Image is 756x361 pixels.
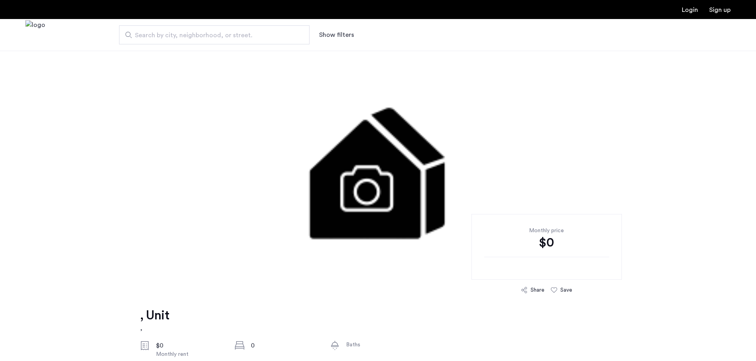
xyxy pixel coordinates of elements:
[25,20,45,50] a: Cazamio Logo
[140,323,169,333] h2: ,
[25,20,45,50] img: logo
[156,350,223,358] div: Monthly rent
[319,30,354,40] button: Show or hide filters
[560,286,572,294] div: Save
[251,341,317,350] div: 0
[484,227,609,235] div: Monthly price
[682,7,698,13] a: Login
[709,7,731,13] a: Registration
[140,308,169,333] a: , Unit,
[135,31,287,40] span: Search by city, neighborhood, or street.
[156,341,223,350] div: $0
[531,286,544,294] div: Share
[346,341,413,349] div: Baths
[484,235,609,250] div: $0
[119,25,310,44] input: Apartment Search
[136,51,620,288] img: 3.gif
[140,308,169,323] h1: , Unit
